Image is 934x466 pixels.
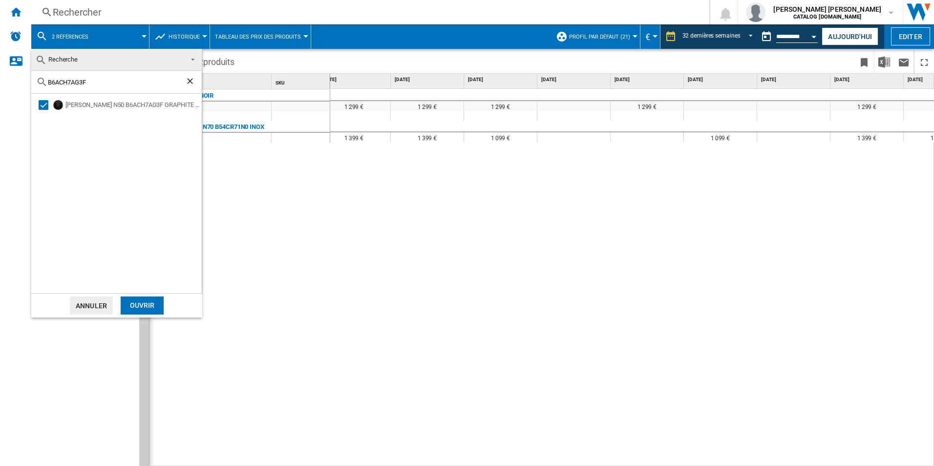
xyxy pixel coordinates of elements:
img: 4242004281382_h_f_l_0 [53,100,63,110]
md-checkbox: Select [39,100,53,110]
input: Rechercher dans les références [48,79,185,86]
div: Ouvrir [121,297,164,315]
button: Annuler [70,297,113,315]
ng-md-icon: Effacer la recherche [185,76,197,88]
div: [PERSON_NAME] N50 B6ACH7AG3F GRAPHITE GRIS [65,100,200,110]
span: Recherche [48,56,78,63]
